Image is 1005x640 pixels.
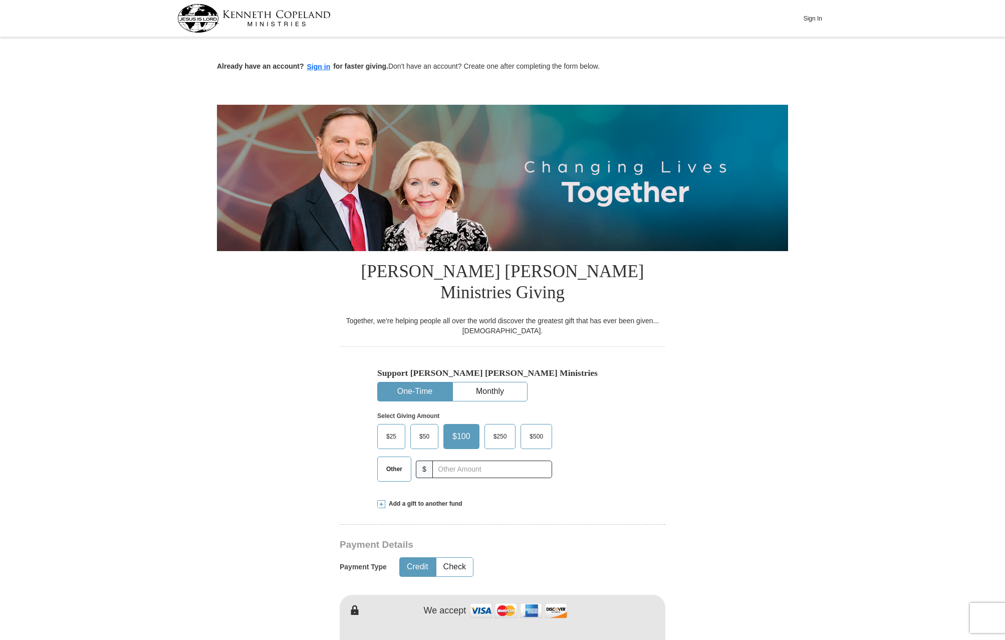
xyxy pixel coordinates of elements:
[798,11,828,26] button: Sign In
[432,461,552,478] input: Other Amount
[385,500,462,508] span: Add a gift to another fund
[453,382,527,401] button: Monthly
[378,382,452,401] button: One-Time
[414,429,434,444] span: $50
[217,61,788,73] p: Don't have an account? Create one after completing the form below.
[377,412,439,419] strong: Select Giving Amount
[400,558,435,576] button: Credit
[340,251,665,316] h1: [PERSON_NAME] [PERSON_NAME] Ministries Giving
[525,429,548,444] span: $500
[304,61,334,73] button: Sign in
[340,316,665,336] div: Together, we're helping people all over the world discover the greatest gift that has ever been g...
[177,4,331,33] img: kcm-header-logo.svg
[416,461,433,478] span: $
[381,429,401,444] span: $25
[468,600,569,621] img: credit cards accepted
[340,563,387,571] h5: Payment Type
[340,539,595,551] h3: Payment Details
[381,462,407,477] span: Other
[424,605,466,616] h4: We accept
[447,429,475,444] span: $100
[488,429,512,444] span: $250
[436,558,473,576] button: Check
[217,62,388,70] strong: Already have an account? for faster giving.
[377,368,628,378] h5: Support [PERSON_NAME] [PERSON_NAME] Ministries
